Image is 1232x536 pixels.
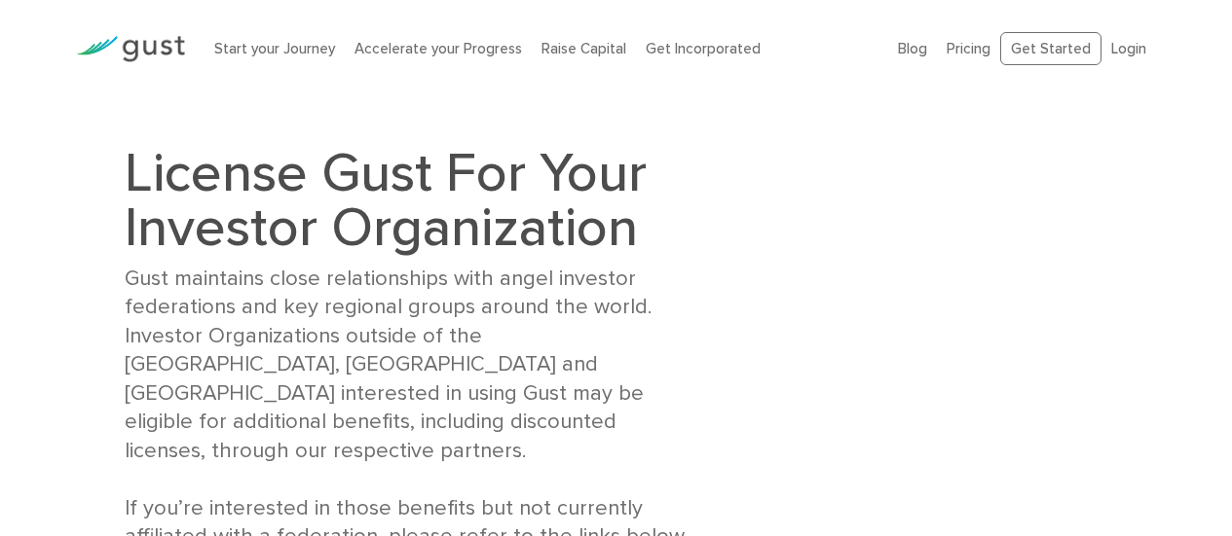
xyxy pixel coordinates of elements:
[76,36,185,62] img: Gust Logo
[1000,32,1101,66] a: Get Started
[1111,40,1146,57] a: Login
[541,40,626,57] a: Raise Capital
[646,40,761,57] a: Get Incorporated
[898,40,927,57] a: Blog
[947,40,990,57] a: Pricing
[125,146,686,255] h1: License Gust For Your Investor Organization
[214,40,335,57] a: Start your Journey
[355,40,522,57] a: Accelerate your Progress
